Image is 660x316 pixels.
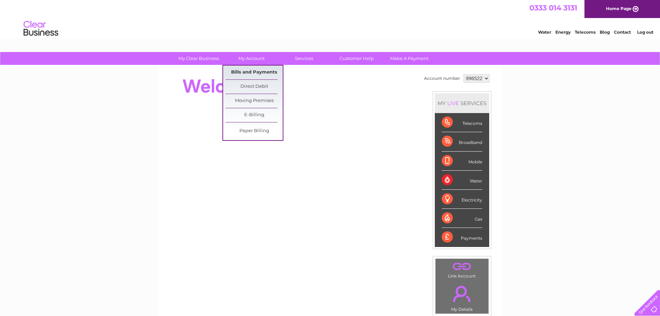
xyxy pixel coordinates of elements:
[555,29,571,35] a: Energy
[442,132,482,151] div: Broadband
[275,52,333,65] a: Services
[600,29,610,35] a: Blog
[328,52,385,65] a: Customer Help
[442,209,482,228] div: Gas
[446,100,460,106] div: LIVE
[223,52,280,65] a: My Account
[170,52,227,65] a: My Clear Business
[23,18,59,39] img: logo.png
[167,4,494,34] div: Clear Business is a trading name of Verastar Limited (registered in [GEOGRAPHIC_DATA] No. 3667643...
[437,261,487,273] a: .
[226,94,283,108] a: Moving Premises
[442,228,482,247] div: Payments
[381,52,438,65] a: Make A Payment
[226,66,283,79] a: Bills and Payments
[437,282,487,306] a: .
[442,190,482,209] div: Electricity
[538,29,551,35] a: Water
[422,72,462,84] td: Account number
[435,258,489,280] td: Link Account
[442,171,482,190] div: Water
[614,29,631,35] a: Contact
[226,124,283,138] a: Paper Billing
[529,3,577,12] a: 0333 014 3131
[226,80,283,94] a: Direct Debit
[442,113,482,132] div: Telecoms
[637,29,653,35] a: Log out
[435,280,489,314] td: My Details
[435,93,489,113] div: MY SERVICES
[442,152,482,171] div: Mobile
[575,29,596,35] a: Telecoms
[226,108,283,122] a: E-Billing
